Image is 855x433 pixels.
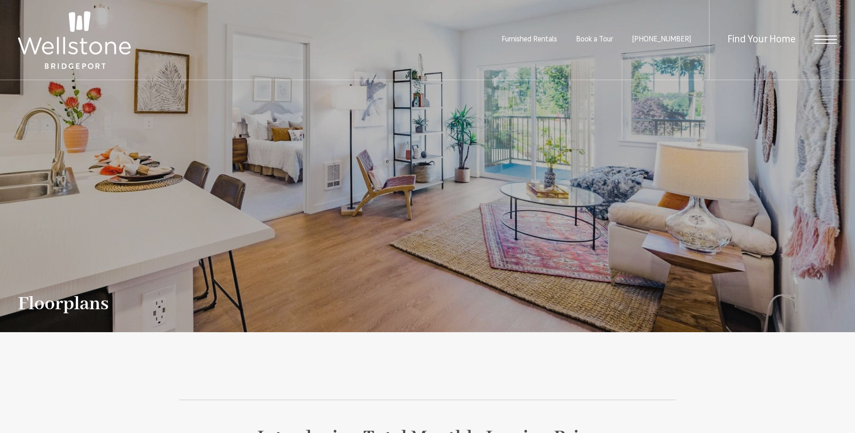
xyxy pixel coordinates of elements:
a: Furnished Rentals [502,36,557,43]
button: Open Menu [814,36,837,44]
img: Wellstone [18,11,131,69]
h1: Floorplans [18,294,109,314]
span: [PHONE_NUMBER] [632,36,691,43]
a: Book a Tour [576,36,613,43]
a: Find Your Home [727,35,796,45]
a: Call Us at (253) 642-8681 [632,36,691,43]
